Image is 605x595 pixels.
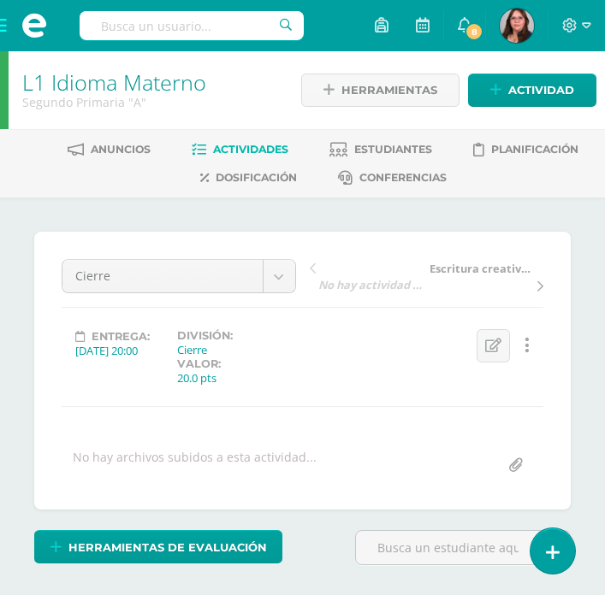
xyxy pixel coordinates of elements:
[213,143,288,156] span: Actividades
[354,143,432,156] span: Estudiantes
[318,277,424,292] span: No hay actividad previa
[359,171,447,184] span: Conferencias
[468,74,596,107] a: Actividad
[22,68,206,97] a: L1 Idioma Materno
[500,9,534,43] img: a350bbd67ea0b1332974b310169efa85.png
[22,70,279,94] h1: L1 Idioma Materno
[177,329,233,342] label: División:
[301,74,460,107] a: Herramientas
[177,357,221,370] label: Valor:
[75,260,250,292] span: Cierre
[92,330,150,343] span: Entrega:
[34,530,282,563] a: Herramientas de evaluación
[68,136,151,163] a: Anuncios
[426,259,543,292] a: Escritura creativa 2
[192,136,288,163] a: Actividades
[491,143,578,156] span: Planificación
[216,171,297,184] span: Dosificación
[465,22,483,41] span: 8
[62,260,295,292] a: Cierre
[338,164,447,191] a: Conferencias
[177,370,221,386] div: 20.0 pts
[329,136,432,163] a: Estudiantes
[22,94,279,110] div: Segundo Primaria 'A'
[200,164,297,191] a: Dosificación
[68,532,267,563] span: Herramientas de evaluación
[73,449,317,482] div: No hay archivos subidos a esta actividad...
[91,143,151,156] span: Anuncios
[430,261,535,276] span: Escritura creativa 2
[75,343,150,358] div: [DATE] 20:00
[356,531,570,564] input: Busca un estudiante aquí...
[341,74,437,106] span: Herramientas
[508,74,574,106] span: Actividad
[177,342,233,357] div: Cierre
[473,136,578,163] a: Planificación
[80,11,304,40] input: Busca un usuario...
